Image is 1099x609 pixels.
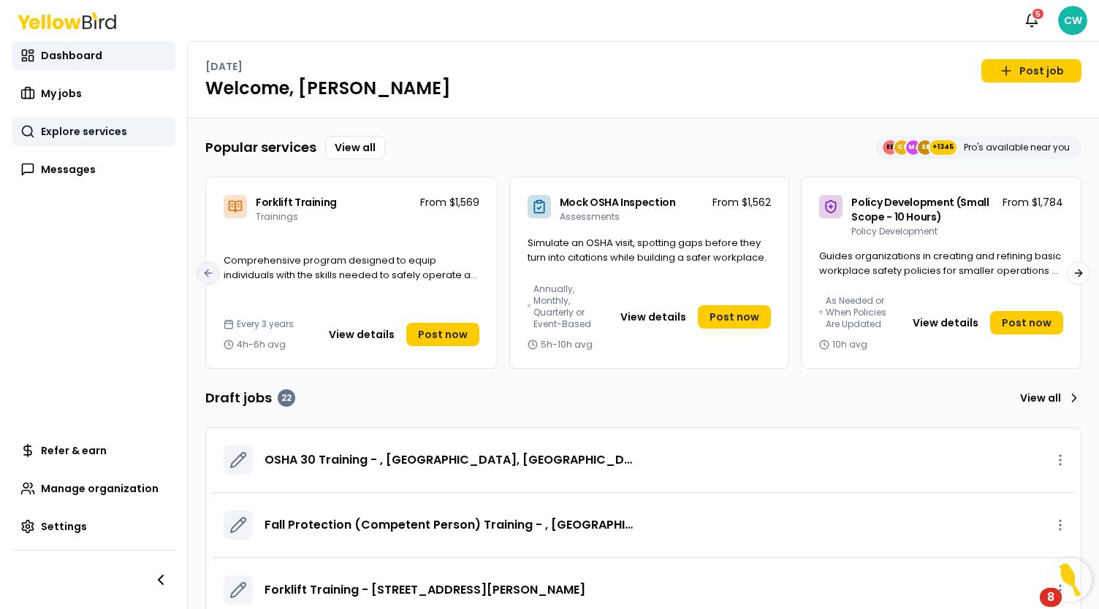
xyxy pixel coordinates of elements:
h3: Draft jobs [205,388,295,408]
span: As Needed or When Policies Are Updated [826,295,891,330]
span: Refer & earn [41,443,107,458]
a: View all [1014,386,1081,410]
p: From $1,562 [712,195,771,210]
span: Every 3 years [237,318,294,330]
span: +1345 [932,140,954,155]
span: Post now [710,310,759,324]
p: [DATE] [205,59,243,74]
span: Forklift Training [256,195,337,210]
div: 22 [278,389,295,407]
span: Messages [41,162,96,177]
span: My jobs [41,86,82,101]
span: Simulate an OSHA visit, spotting gaps before they turn into citations while building a safer work... [528,236,767,264]
span: Post now [1002,315,1052,330]
span: Settings [41,519,87,534]
p: From $1,784 [1003,195,1063,210]
a: Forklift Training - [STREET_ADDRESS][PERSON_NAME] [265,581,585,599]
span: 5h-10h avg [541,339,593,351]
a: My jobs [12,79,175,108]
span: Guides organizations in creating and refining basic workplace safety policies for smaller operati... [819,249,1062,291]
span: Assessments [560,210,620,223]
a: Refer & earn [12,436,175,465]
a: View all [325,136,385,159]
button: 5 [1017,6,1046,35]
button: View details [904,311,987,334]
p: Pro's available near you [964,142,1070,153]
span: Policy Development [851,225,938,237]
span: Mock OSHA Inspection [560,195,676,210]
span: Trainings [256,210,298,223]
button: Open Resource Center, 8 new notifications [1048,558,1092,602]
span: Annually, Monthly, Quarterly or Event-Based [533,283,600,330]
a: Fall Protection (Competent Person) Training - , [GEOGRAPHIC_DATA] [265,516,639,534]
span: 4h-6h avg [237,339,286,351]
a: Messages [12,155,175,184]
span: Dashboard [41,48,102,63]
span: CW [1058,6,1087,35]
span: SE [918,140,932,155]
span: Explore services [41,124,127,139]
span: Manage organization [41,481,159,496]
a: OSHA 30 Training - , [GEOGRAPHIC_DATA], [GEOGRAPHIC_DATA] 98290 [265,451,639,469]
span: CE [894,140,909,155]
span: Comprehensive program designed to equip individuals with the skills needed to safely operate a fo... [224,253,477,296]
a: Dashboard [12,41,175,70]
p: From $1,569 [420,195,479,210]
a: Post now [698,305,771,329]
span: Post now [418,327,468,342]
span: 10h avg [832,339,867,351]
h3: Popular services [205,137,316,158]
a: Settings [12,512,175,541]
a: Post now [990,311,1063,334]
span: MJ [906,140,921,155]
span: Policy Development (Small Scope - 10 Hours) [851,195,989,224]
span: EE [883,140,897,155]
button: View details [612,305,695,329]
button: View details [320,323,403,346]
h1: Welcome, [PERSON_NAME] [205,77,1081,100]
a: Manage organization [12,474,175,503]
div: 5 [1031,7,1045,20]
a: Post job [981,59,1081,83]
a: Post now [406,323,479,346]
a: Explore services [12,117,175,146]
